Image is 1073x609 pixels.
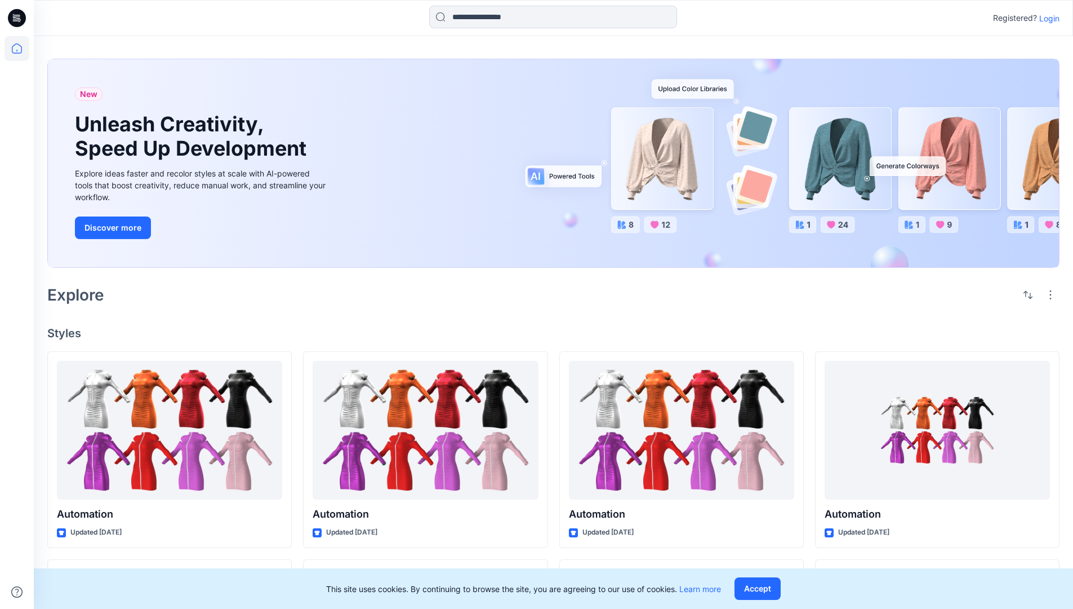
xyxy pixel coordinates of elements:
[70,527,122,539] p: Updated [DATE]
[80,87,97,101] span: New
[75,167,328,203] div: Explore ideas faster and recolor styles at scale with AI-powered tools that boost creativity, red...
[57,506,282,522] p: Automation
[679,584,721,594] a: Learn more
[993,11,1037,25] p: Registered?
[734,577,781,600] button: Accept
[75,112,311,161] h1: Unleash Creativity, Speed Up Development
[75,217,151,239] button: Discover more
[326,527,377,539] p: Updated [DATE]
[569,506,794,522] p: Automation
[569,361,794,500] a: Automation
[47,286,104,304] h2: Explore
[838,527,889,539] p: Updated [DATE]
[57,361,282,500] a: Automation
[75,217,328,239] a: Discover more
[313,506,538,522] p: Automation
[326,583,721,595] p: This site uses cookies. By continuing to browse the site, you are agreeing to our use of cookies.
[47,326,1059,340] h4: Styles
[1039,12,1059,24] p: Login
[825,506,1050,522] p: Automation
[825,361,1050,500] a: Automation
[582,527,634,539] p: Updated [DATE]
[313,361,538,500] a: Automation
